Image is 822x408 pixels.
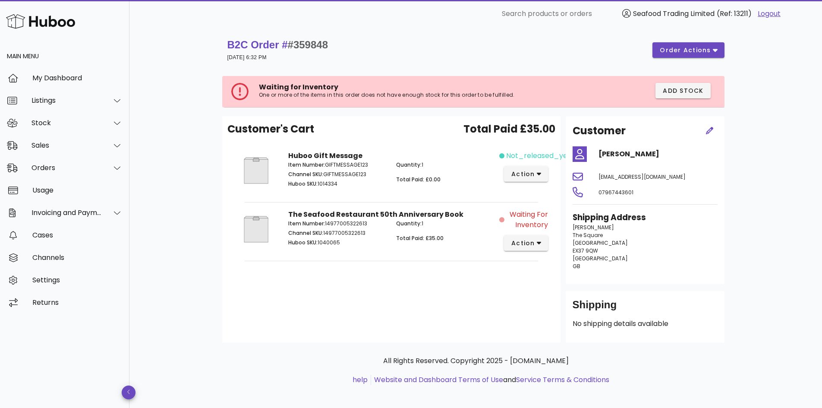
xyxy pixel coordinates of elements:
[652,42,724,58] button: order actions
[229,356,723,366] p: All Rights Reserved. Copyright 2025 - [DOMAIN_NAME]
[504,166,548,182] button: action
[31,209,102,217] div: Invoicing and Payments
[353,375,368,385] a: help
[288,220,386,228] p: 14977005322613
[31,141,102,149] div: Sales
[758,9,781,19] a: Logout
[396,161,494,169] p: 1
[573,212,718,224] h3: Shipping Address
[506,209,548,230] span: Waiting for Inventory
[227,54,267,60] small: [DATE] 6:32 PM
[234,151,278,190] img: Product Image
[227,121,314,137] span: Customer's Cart
[573,255,628,262] span: [GEOGRAPHIC_DATA]
[396,161,422,168] span: Quantity:
[32,186,123,194] div: Usage
[32,276,123,284] div: Settings
[463,121,555,137] span: Total Paid £35.00
[573,239,628,247] span: [GEOGRAPHIC_DATA]
[288,209,463,219] strong: The Seafood Restaurant 50th Anniversary Book
[259,92,564,98] p: One or more of the items in this order does not have enough stock for this order to be fulfilled.
[717,9,752,19] span: (Ref: 13211)
[659,46,711,55] span: order actions
[288,171,386,178] p: GIFTMESSAGE123
[573,263,580,270] span: GB
[32,298,123,307] div: Returns
[227,39,328,51] strong: B2C Order #
[573,231,603,239] span: The Square
[374,375,503,385] a: Website and Dashboard Terms of Use
[32,253,123,262] div: Channels
[6,12,75,31] img: Huboo Logo
[511,170,535,179] span: action
[32,74,123,82] div: My Dashboard
[396,234,444,242] span: Total Paid: £35.00
[31,96,102,104] div: Listings
[31,119,102,127] div: Stock
[504,235,548,251] button: action
[573,298,718,319] div: Shipping
[288,220,325,227] span: Item Number:
[288,39,328,51] span: #359848
[288,151,362,161] strong: Huboo Gift Message
[259,82,338,92] span: Waiting for Inventory
[288,161,325,168] span: Item Number:
[598,149,718,159] h4: [PERSON_NAME]
[633,9,715,19] span: Seafood Trading Limited
[396,220,422,227] span: Quantity:
[371,375,609,385] li: and
[288,229,323,237] span: Channel SKU:
[516,375,609,385] a: Service Terms & Conditions
[573,224,614,231] span: [PERSON_NAME]
[655,83,711,98] button: Add Stock
[573,319,718,329] p: No shipping details available
[288,229,386,237] p: 14977005322613
[598,173,686,180] span: [EMAIL_ADDRESS][DOMAIN_NAME]
[288,239,318,246] span: Huboo SKU:
[234,209,278,249] img: Product Image
[32,231,123,239] div: Cases
[288,180,386,188] p: 1014334
[573,247,598,254] span: EX37 9QW
[506,151,570,161] span: not_released_yet
[396,176,441,183] span: Total Paid: £0.00
[288,161,386,169] p: GIFTMESSAGE123
[31,164,102,172] div: Orders
[288,171,323,178] span: Channel SKU:
[662,86,704,95] span: Add Stock
[573,123,626,139] h2: Customer
[288,180,318,187] span: Huboo SKU:
[598,189,633,196] span: 07967443601
[288,239,386,247] p: 1040065
[396,220,494,228] p: 1
[511,239,535,248] span: action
